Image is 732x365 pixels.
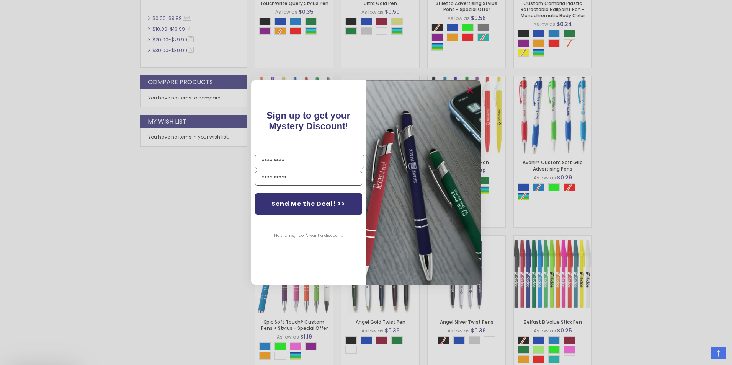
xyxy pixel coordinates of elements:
button: No thanks, I don't want a discount. [271,226,347,245]
img: pop-up-image [366,80,481,284]
button: Close dialog [464,84,476,96]
button: Send Me the Deal! >> [255,193,362,215]
span: ! [267,110,351,131]
span: Sign up to get your Mystery Discount [267,110,351,131]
